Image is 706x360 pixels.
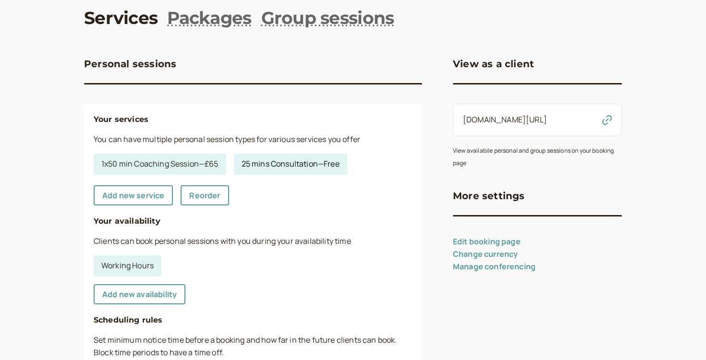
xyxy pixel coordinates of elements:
h3: More settings [453,188,525,204]
a: Manage conferencing [453,261,536,272]
iframe: Chat Widget [658,314,706,360]
h3: View as a client [453,56,534,72]
small: View availabile personal and group sessions on your booking page [453,146,614,167]
a: Group sessions [261,6,394,30]
a: Packages [167,6,251,30]
h4: Scheduling rules [94,314,413,326]
p: Clients can book personal sessions with you during your availability time [94,235,413,248]
a: Add new availability [94,284,185,304]
a: 1x50 min Coaching Session—£65 [94,154,226,175]
h4: Your services [94,113,413,126]
a: [DOMAIN_NAME][URL] [463,114,547,125]
p: You can have multiple personal session types for various services you offer [94,133,413,146]
a: 25 mins Consultation—Free [234,154,347,175]
a: Services [84,6,158,30]
p: Set minimum notice time before a booking and how far in the future clients can book. Block time p... [94,334,413,359]
a: Reorder [181,185,229,205]
a: Edit booking page [453,236,521,247]
a: Add new service [94,185,173,205]
a: Working Hours [94,255,161,276]
h4: Your availability [94,215,413,228]
a: Change currency [453,249,518,259]
h3: Personal sessions [84,56,176,72]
